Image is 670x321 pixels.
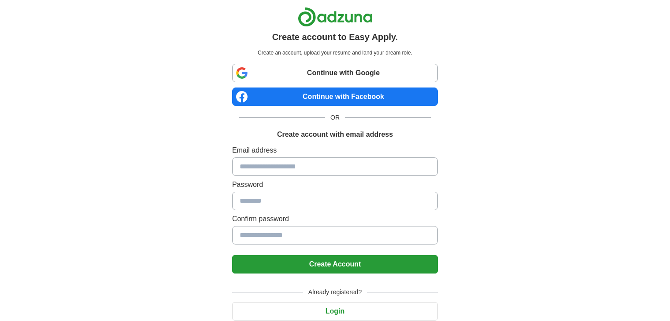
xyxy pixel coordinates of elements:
h1: Create account to Easy Apply. [272,30,398,44]
img: Adzuna logo [298,7,373,27]
p: Create an account, upload your resume and land your dream role. [234,49,436,57]
label: Email address [232,145,438,156]
label: Password [232,179,438,190]
span: OR [325,113,345,122]
a: Continue with Facebook [232,88,438,106]
label: Confirm password [232,214,438,224]
a: Continue with Google [232,64,438,82]
span: Already registered? [303,288,367,297]
h1: Create account with email address [277,129,393,140]
button: Login [232,302,438,321]
button: Create Account [232,255,438,274]
a: Login [232,307,438,315]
